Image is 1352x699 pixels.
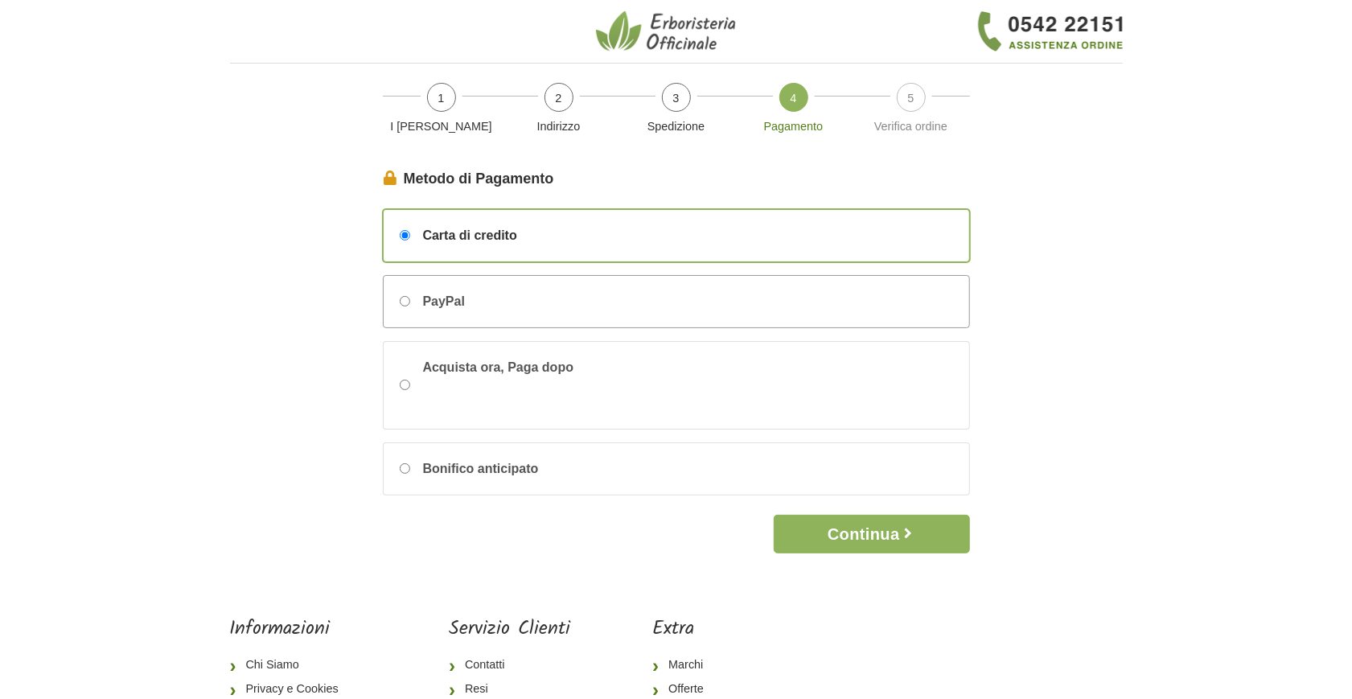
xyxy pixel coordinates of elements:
[230,618,367,641] h5: Informazioni
[400,463,410,474] input: Bonifico anticipato
[423,292,465,311] span: PayPal
[507,118,611,136] p: Indirizzo
[449,618,570,641] h5: Servizio Clienti
[840,618,1122,674] iframe: fb:page Facebook Social Plugin
[662,83,691,112] span: 3
[423,358,664,413] span: Acquista ora, Paga dopo
[423,377,664,407] iframe: PayPal Message 1
[742,118,846,136] p: Pagamento
[383,168,970,190] legend: Metodo di Pagamento
[400,230,410,241] input: Carta di credito
[423,459,539,479] span: Bonifico anticipato
[400,380,410,390] input: Acquista ora, Paga dopo
[596,10,741,53] img: Erboristeria Officinale
[230,653,367,677] a: Chi Siamo
[652,618,758,641] h5: Extra
[427,83,456,112] span: 1
[400,296,410,306] input: PayPal
[544,83,573,112] span: 2
[449,653,570,677] a: Contatti
[624,118,729,136] p: Spedizione
[389,118,494,136] p: I [PERSON_NAME]
[779,83,808,112] span: 4
[423,226,517,245] span: Carta di credito
[774,515,969,553] button: Continua
[652,653,758,677] a: Marchi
